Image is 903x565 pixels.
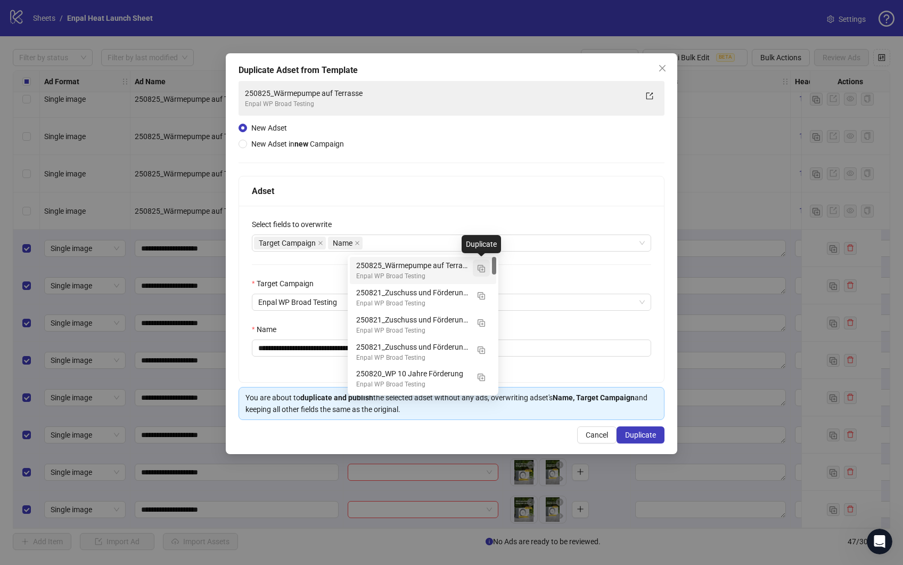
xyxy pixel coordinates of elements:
div: Enpal WP Broad Testing [356,298,469,309]
div: Enpal WP Broad Testing [356,380,469,390]
span: close [355,240,360,246]
span: Cancel [586,431,608,439]
div: 250820_WP 10 Jahre Förderung [356,368,469,380]
img: Duplicate [478,265,485,272]
label: Select fields to overwrite [252,219,339,230]
iframe: Intercom live chat [867,529,892,554]
span: Target Campaign [259,237,316,249]
div: 250821_Zuschuss und Förderung vom Staat Bild 1 LP Festpreis [350,311,496,338]
label: Name [252,324,283,335]
span: New Adset [251,124,287,132]
div: Enpal WP Broad Testing [356,271,469,281]
button: Cancel [577,426,617,443]
span: Enpal WP Broad Testing [258,294,645,310]
div: Duplicate [462,235,501,253]
img: Duplicate [478,346,485,354]
button: Duplicate [473,287,490,304]
strong: Name, Target Campaign [553,393,635,402]
span: Target Campaign [254,237,326,249]
div: 250825_Wärmepumpe auf Terrasse [356,260,469,271]
button: Duplicate [473,314,490,331]
input: Name [252,340,651,357]
div: 250820_WP 10 Jahre Förderung [350,365,496,392]
div: 250812_Wärmepumpe mit USPs ab 7800 EUR [350,392,496,419]
div: 250821_Zuschuss und Förderung vom Staat Bild 1 ADV Staat zahlt Zuschuss [350,338,496,366]
span: Name [328,237,363,249]
strong: duplicate and publish [300,393,373,402]
div: Enpal WP Broad Testing [356,353,469,363]
div: 250821_Zuschuss und Förderung vom Staat Bild 2 ADV Staat zahlt Zuschuss [350,284,496,311]
span: close [318,240,323,246]
div: Duplicate Adset from Template [239,64,664,77]
div: 250825_Wärmepumpe auf Terrasse [350,257,496,284]
button: Duplicate [473,260,490,277]
span: New Adset in Campaign [251,140,344,148]
img: Duplicate [478,319,485,327]
img: Duplicate [478,292,485,300]
span: Name [333,237,352,249]
span: Duplicate [625,431,656,439]
button: Duplicate [617,426,664,443]
div: 250825_Wärmepumpe auf Terrasse [245,87,637,99]
div: Enpal WP Broad Testing [356,326,469,336]
div: 250821_Zuschuss und Förderung vom Staat Bild 1 ADV Staat zahlt Zuschuss [356,341,469,353]
span: close [658,64,667,72]
div: 250821_Zuschuss und Förderung vom Staat Bild 1 LP Festpreis [356,314,469,326]
div: Adset [252,184,651,198]
button: Duplicate [473,368,490,385]
div: You are about to the selected adset without any ads, overwriting adset's and keeping all other fi... [245,392,658,415]
img: Duplicate [478,374,485,381]
button: Duplicate [473,341,490,358]
div: Enpal WP Broad Testing [245,99,637,109]
label: Target Campaign [252,278,321,289]
strong: new [294,140,308,148]
span: export [646,92,653,100]
div: 250821_Zuschuss und Förderung vom Staat Bild 2 ADV Staat zahlt Zuschuss [356,287,469,298]
button: Close [654,60,671,77]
